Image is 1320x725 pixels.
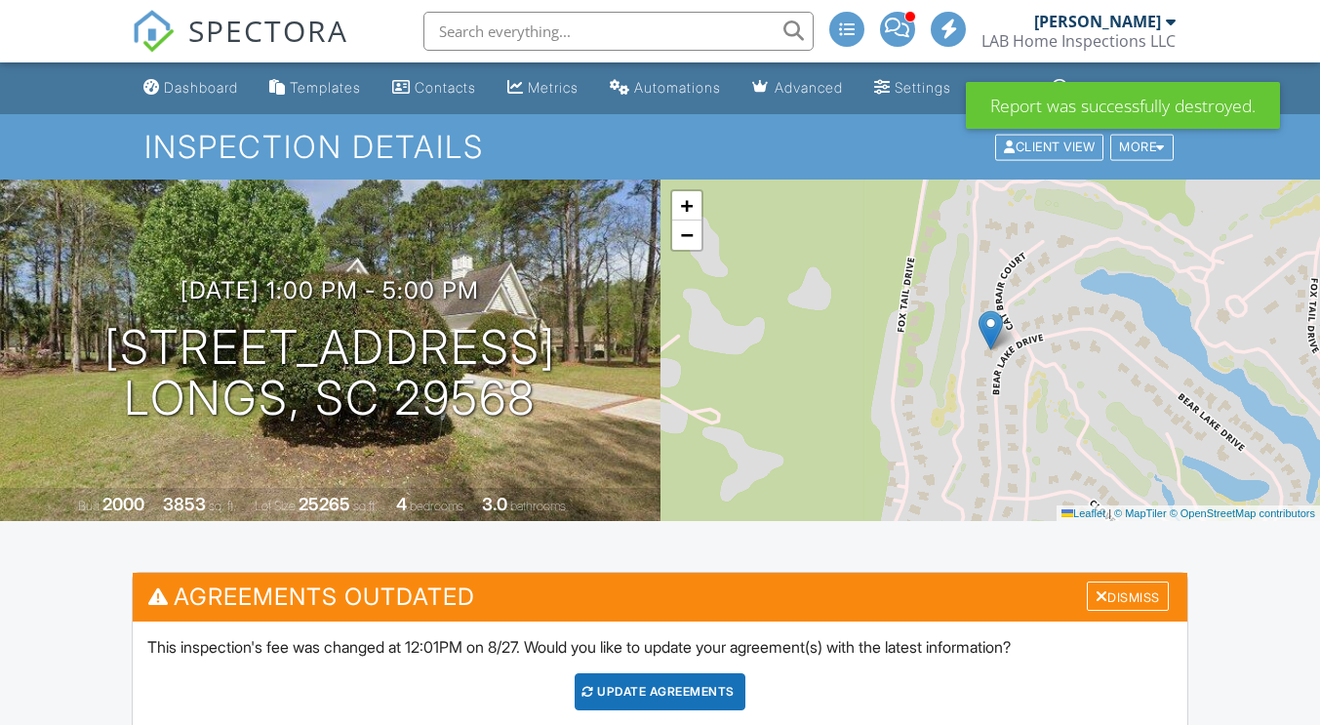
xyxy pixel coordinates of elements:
[966,82,1280,129] div: Report was successfully destroyed.
[672,191,701,221] a: Zoom in
[895,79,951,96] div: Settings
[290,79,361,96] div: Templates
[500,70,586,106] a: Metrics
[775,79,843,96] div: Advanced
[1110,134,1174,160] div: More
[744,70,851,106] a: Advanced
[993,139,1108,153] a: Client View
[482,494,507,514] div: 3.0
[188,10,348,51] span: SPECTORA
[261,70,369,106] a: Templates
[132,26,348,67] a: SPECTORA
[528,79,579,96] div: Metrics
[510,499,566,513] span: bathrooms
[1034,12,1161,31] div: [PERSON_NAME]
[144,130,1176,164] h1: Inspection Details
[602,70,729,106] a: Automations (Advanced)
[410,499,463,513] span: bedrooms
[680,193,693,218] span: +
[132,10,175,53] img: The Best Home Inspection Software - Spectora
[1108,507,1111,519] span: |
[209,499,236,513] span: sq. ft.
[575,673,745,710] div: Update Agreements
[995,134,1103,160] div: Client View
[163,494,206,514] div: 3853
[102,494,144,514] div: 2000
[866,70,959,106] a: Settings
[1044,70,1184,106] a: Support Center
[981,31,1176,51] div: LAB Home Inspections LLC
[1114,507,1167,519] a: © MapTiler
[136,70,246,106] a: Dashboard
[396,494,407,514] div: 4
[423,12,814,51] input: Search everything...
[299,494,350,514] div: 25265
[1170,507,1315,519] a: © OpenStreetMap contributors
[672,221,701,250] a: Zoom out
[415,79,476,96] div: Contacts
[353,499,378,513] span: sq.ft.
[133,573,1186,621] h3: Agreements Outdated
[164,79,238,96] div: Dashboard
[979,310,1003,350] img: Marker
[78,499,100,513] span: Built
[634,79,721,96] div: Automations
[255,499,296,513] span: Lot Size
[180,277,479,303] h3: [DATE] 1:00 pm - 5:00 pm
[104,322,556,425] h1: [STREET_ADDRESS] Longs, SC 29568
[1061,507,1105,519] a: Leaflet
[384,70,484,106] a: Contacts
[1087,582,1169,612] div: Dismiss
[680,222,693,247] span: −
